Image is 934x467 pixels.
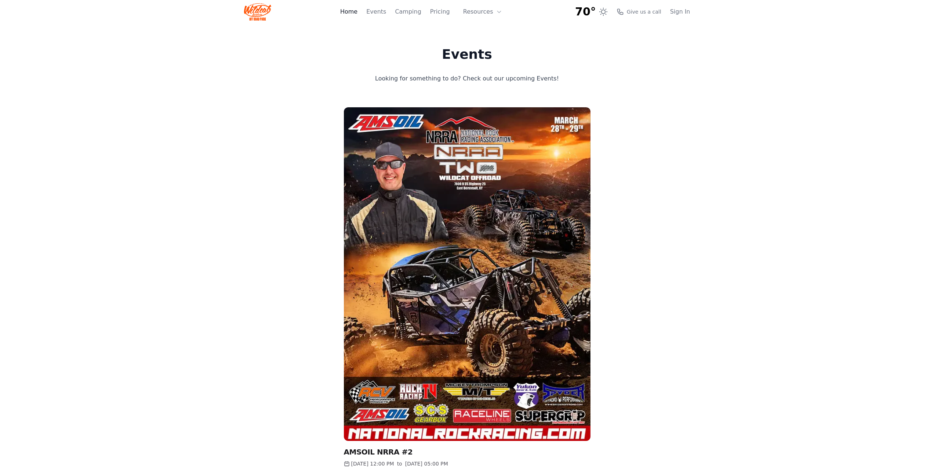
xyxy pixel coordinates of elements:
[344,448,413,456] a: AMSOIL NRRA #2
[575,5,596,18] span: 70°
[346,73,589,84] p: Looking for something to do? Check out our upcoming Events!
[627,8,661,15] span: Give us a call
[366,7,386,16] a: Events
[430,7,450,16] a: Pricing
[459,4,506,19] button: Resources
[340,7,357,16] a: Home
[617,8,661,15] a: Give us a call
[344,107,590,441] img: AMSOIL NRRA #2
[244,3,272,21] img: Wildcat Logo
[395,7,421,16] a: Camping
[346,47,589,62] h1: Events
[670,7,690,16] a: Sign In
